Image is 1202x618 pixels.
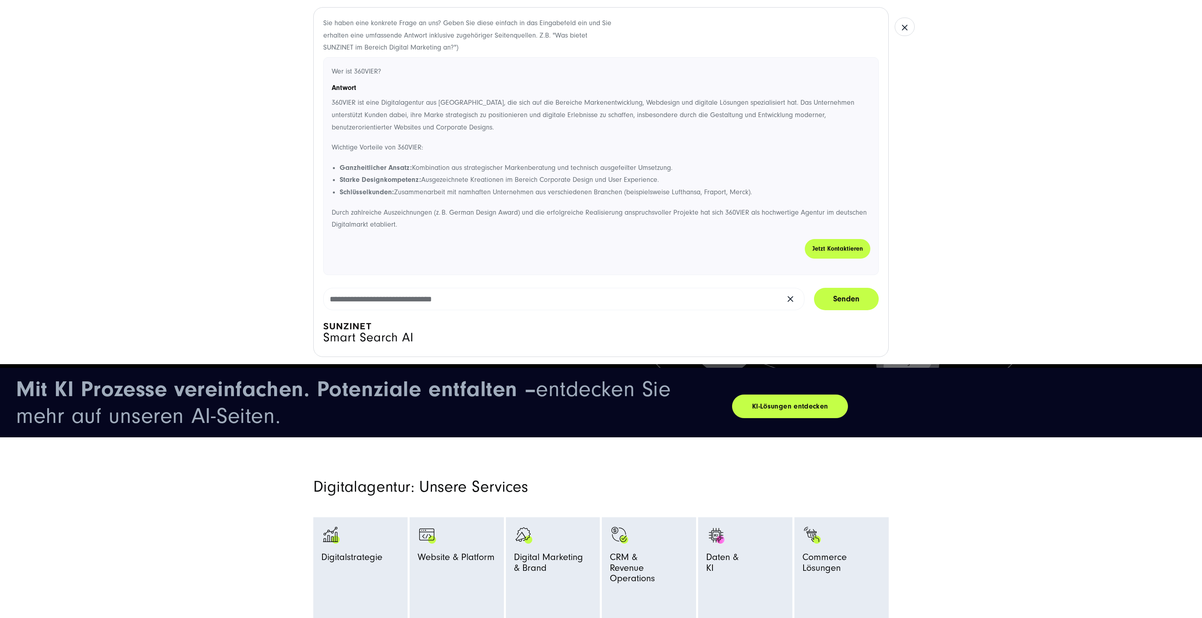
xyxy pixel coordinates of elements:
span: Website & Platform [418,552,495,566]
span: Digital Marketing & Brand [514,552,583,577]
h4: Antwort [332,82,870,94]
a: Jetzt kontaktieren [805,239,870,259]
p: Durch zahlreiche Auszeichnungen (z. B. German Design Award) und die erfolgreiche Realisierung ans... [332,207,870,231]
strong: Starke Designkompetenz: [340,175,421,184]
li: Ausgezeichnete Kreationen im Bereich Corporate Design und User Experience. [340,174,870,186]
li: Zusammenarbeit mit namhaften Unternehmen aus verschiedenen Branchen (beispielsweise Lufthansa, Fr... [340,186,870,199]
a: KI-Lösungen entdecken [732,395,848,418]
span: Commerce Lösungen [802,552,881,577]
h2: Digitalagentur: Unsere Services [313,477,693,496]
span: CRM & Revenue Operations [610,552,688,587]
strong: Schlüsselkunden: [340,188,394,196]
span: Mit KI Prozesse vereinfachen. Potenziale entfalten – [16,376,536,402]
span: Daten & KI [706,552,738,577]
button: Senden [814,288,879,310]
p: Sie haben eine konkrete Frage an uns? Geben Sie diese einfach in das Eingabefeld ein und Sie erha... [323,17,613,54]
p: 360VIER ist eine Digitalagentur aus [GEOGRAPHIC_DATA], die sich auf die Bereiche Markenentwicklun... [332,97,870,134]
strong: Ganzheitlicher Ansatz: [340,163,412,172]
span: Digitalstrategie [321,552,382,566]
span: entdecken Sie mehr auf unseren AI-Seiten. [16,377,671,429]
p: Wer ist 360VIER? [332,66,870,78]
li: Kombination aus strategischer Markenberatung und technisch ausgefeilter Umsetzung. [340,162,870,174]
p: Wichtige Vorteile von 360VIER: [332,142,870,154]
